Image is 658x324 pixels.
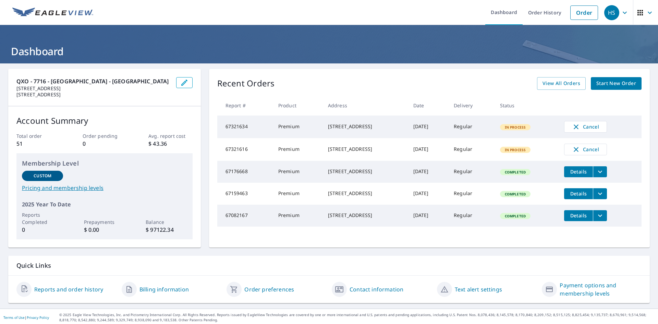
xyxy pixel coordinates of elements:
a: Billing information [139,285,189,293]
td: Regular [448,138,494,161]
a: Payment options and membership levels [560,281,642,298]
button: filesDropdownBtn-67159463 [593,188,607,199]
td: Regular [448,183,494,205]
p: Account Summary [16,115,193,127]
th: Date [408,95,449,116]
td: Regular [448,116,494,138]
p: Reports Completed [22,211,63,226]
button: detailsBtn-67082167 [564,210,593,221]
th: Address [322,95,408,116]
a: Privacy Policy [27,315,49,320]
button: detailsBtn-67176668 [564,166,593,177]
span: Completed [501,192,530,196]
th: Report # [217,95,273,116]
p: Total order [16,132,60,140]
a: Reports and order history [34,285,103,293]
p: $ 43.36 [148,140,192,148]
span: Details [568,168,589,175]
th: Product [273,95,322,116]
img: EV Logo [12,8,93,18]
a: Text alert settings [455,285,502,293]
p: [STREET_ADDRESS] [16,85,171,92]
button: detailsBtn-67159463 [564,188,593,199]
span: In Process [501,125,530,130]
a: Contact information [350,285,403,293]
td: Premium [273,116,322,138]
td: Premium [273,161,322,183]
h1: Dashboard [8,44,650,58]
span: Cancel [571,145,600,154]
td: Regular [448,161,494,183]
p: Quick Links [16,261,642,270]
span: Details [568,212,589,219]
p: [STREET_ADDRESS] [16,92,171,98]
span: In Process [501,147,530,152]
p: Order pending [83,132,126,140]
td: Premium [273,205,322,227]
a: Order [570,5,598,20]
a: View All Orders [537,77,586,90]
p: | [3,315,49,320]
td: 67321616 [217,138,273,161]
button: Cancel [564,121,607,133]
p: 0 [22,226,63,234]
p: Avg. report cost [148,132,192,140]
p: Recent Orders [217,77,275,90]
p: QXO - 7716 - [GEOGRAPHIC_DATA] - [GEOGRAPHIC_DATA] [16,77,171,85]
p: Prepayments [84,218,125,226]
p: © 2025 Eagle View Technologies, Inc. and Pictometry International Corp. All Rights Reserved. Repo... [59,312,655,323]
p: $ 0.00 [84,226,125,234]
td: Regular [448,205,494,227]
div: [STREET_ADDRESS] [328,168,402,175]
p: Custom [34,173,51,179]
span: Details [568,190,589,197]
a: Order preferences [244,285,294,293]
div: [STREET_ADDRESS] [328,123,402,130]
td: [DATE] [408,138,449,161]
td: [DATE] [408,183,449,205]
th: Delivery [448,95,494,116]
span: Completed [501,170,530,175]
p: 2025 Year To Date [22,200,187,208]
a: Pricing and membership levels [22,184,187,192]
span: Start New Order [596,79,636,88]
td: 67176668 [217,161,273,183]
div: [STREET_ADDRESS] [328,146,402,153]
button: filesDropdownBtn-67176668 [593,166,607,177]
td: 67082167 [217,205,273,227]
p: $ 97122.34 [146,226,187,234]
td: [DATE] [408,116,449,138]
th: Status [495,95,559,116]
td: Premium [273,138,322,161]
span: View All Orders [543,79,580,88]
td: [DATE] [408,161,449,183]
button: filesDropdownBtn-67082167 [593,210,607,221]
button: Cancel [564,144,607,155]
p: Membership Level [22,159,187,168]
p: Balance [146,218,187,226]
span: Completed [501,214,530,218]
td: 67321634 [217,116,273,138]
p: 0 [83,140,126,148]
td: [DATE] [408,205,449,227]
td: Premium [273,183,322,205]
a: Start New Order [591,77,642,90]
td: 67159463 [217,183,273,205]
a: Terms of Use [3,315,25,320]
div: [STREET_ADDRESS] [328,190,402,197]
span: Cancel [571,123,600,131]
div: HS [604,5,619,20]
p: 51 [16,140,60,148]
div: [STREET_ADDRESS] [328,212,402,219]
